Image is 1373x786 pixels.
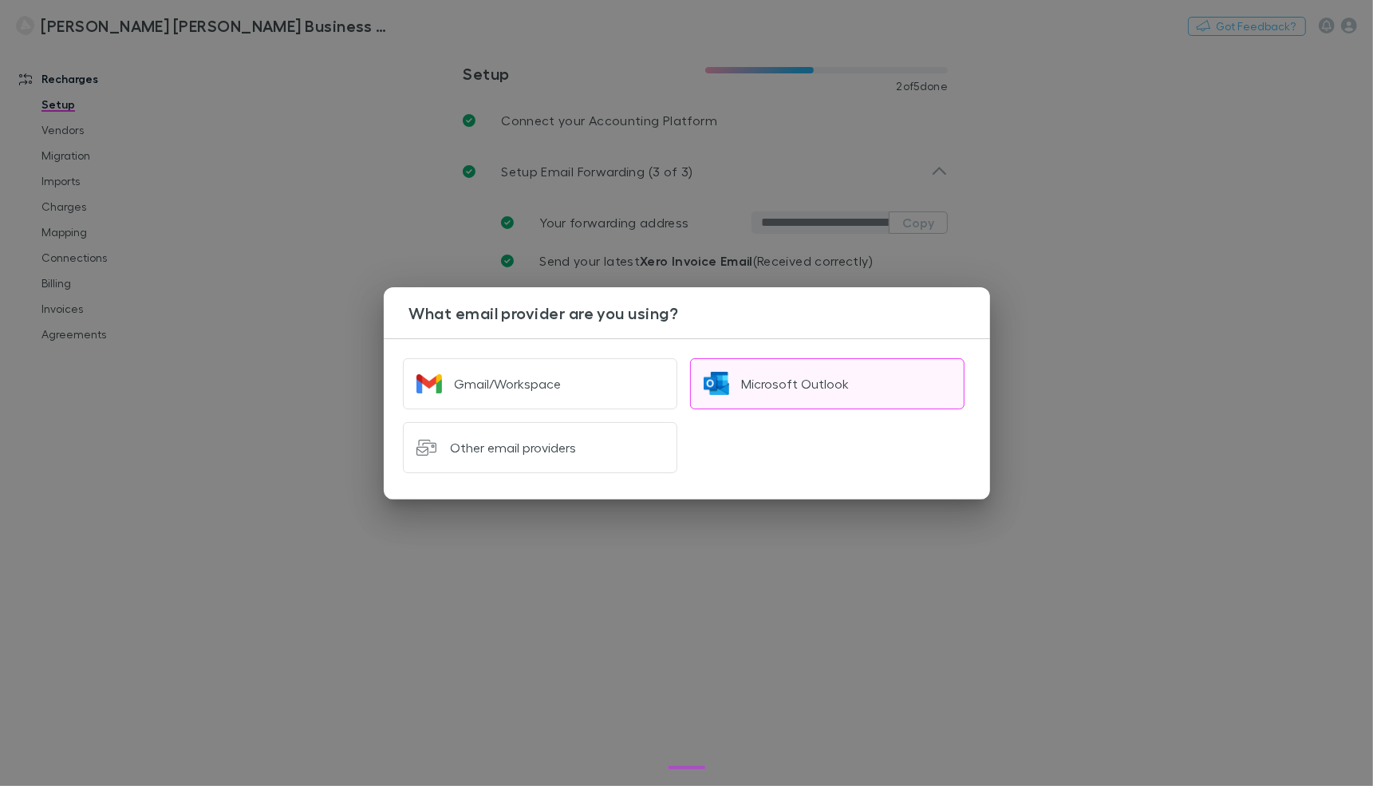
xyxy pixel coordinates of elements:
[742,376,850,392] div: Microsoft Outlook
[403,358,677,409] button: Gmail/Workspace
[704,371,729,397] img: Microsoft Outlook's Logo
[455,376,562,392] div: Gmail/Workspace
[690,358,965,409] button: Microsoft Outlook
[451,440,577,456] div: Other email providers
[416,371,442,397] img: Gmail/Workspace's Logo
[403,422,677,473] button: Other email providers
[409,303,990,322] h3: What email provider are you using?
